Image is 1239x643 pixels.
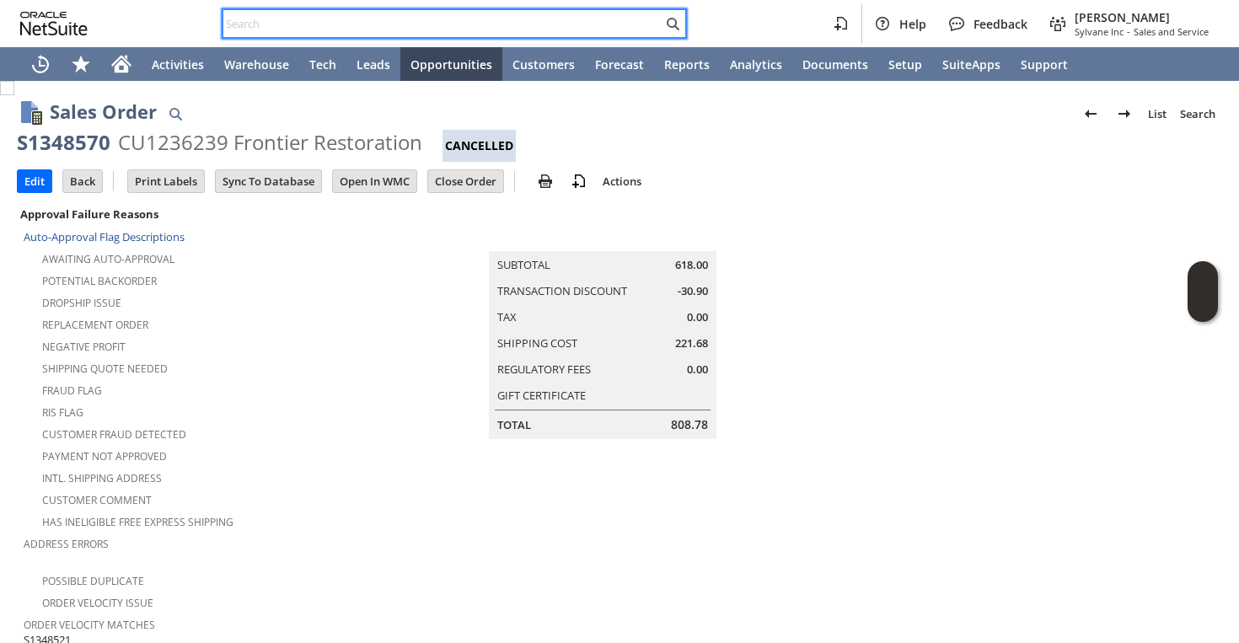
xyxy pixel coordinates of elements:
svg: Search [662,13,683,34]
a: Activities [142,47,214,81]
span: Leads [357,56,390,72]
a: Documents [792,47,878,81]
span: 808.78 [671,416,708,433]
input: Edit [18,170,51,192]
a: Home [101,47,142,81]
div: Shortcuts [61,47,101,81]
span: SuiteApps [942,56,1000,72]
svg: Home [111,54,131,74]
input: Sync To Database [216,170,321,192]
a: Replacement Order [42,318,148,332]
span: Oracle Guided Learning Widget. To move around, please hold and drag [1188,292,1218,323]
a: Gift Certificate [497,388,586,403]
a: Intl. Shipping Address [42,471,162,485]
span: Tech [309,56,336,72]
a: Setup [878,47,932,81]
span: Setup [888,56,922,72]
a: Has Ineligible Free Express Shipping [42,515,233,529]
input: Search [223,13,662,34]
svg: logo [20,12,88,35]
a: Shipping Cost [497,335,577,351]
input: Print Labels [128,170,204,192]
a: Support [1011,47,1078,81]
a: Forecast [585,47,654,81]
a: Customers [502,47,585,81]
div: Approval Failure Reasons [17,203,412,225]
span: Forecast [595,56,644,72]
span: 618.00 [675,257,708,273]
h1: Sales Order [50,98,157,126]
span: Reports [664,56,710,72]
svg: Shortcuts [71,54,91,74]
a: Fraud Flag [42,383,102,398]
a: List [1141,100,1173,127]
span: Sales and Service [1134,25,1209,38]
span: Sylvane Inc [1075,25,1124,38]
a: Actions [596,174,648,189]
a: Payment not approved [42,449,167,463]
span: Documents [802,56,868,72]
a: Transaction Discount [497,283,627,298]
span: Support [1021,56,1068,72]
span: Opportunities [410,56,492,72]
a: Auto-Approval Flag Descriptions [24,229,185,244]
a: Opportunities [400,47,502,81]
a: Negative Profit [42,340,126,354]
a: Regulatory Fees [497,362,591,377]
a: Reports [654,47,720,81]
a: Potential Backorder [42,274,157,288]
span: Activities [152,56,204,72]
span: 0.00 [687,309,708,325]
a: Subtotal [497,257,550,272]
a: Possible Duplicate [42,574,144,588]
div: Cancelled [442,130,516,162]
span: -30.90 [678,283,708,299]
a: Analytics [720,47,792,81]
a: Customer Comment [42,493,152,507]
svg: Recent Records [30,54,51,74]
a: Warehouse [214,47,299,81]
a: Tech [299,47,346,81]
div: CU1236239 Frontier Restoration [118,129,422,156]
span: 0.00 [687,362,708,378]
input: Back [63,170,102,192]
a: Customer Fraud Detected [42,427,186,442]
span: Help [899,16,926,32]
a: Recent Records [20,47,61,81]
img: Quick Find [165,104,185,124]
a: Address Errors [24,537,109,551]
img: print.svg [535,171,555,191]
div: S1348570 [17,129,110,156]
input: Close Order [428,170,503,192]
span: - [1127,25,1130,38]
span: 221.68 [675,335,708,351]
img: Previous [1081,104,1101,124]
a: SuiteApps [932,47,1011,81]
a: Leads [346,47,400,81]
a: Dropship Issue [42,296,121,310]
caption: Summary [489,224,716,251]
a: Total [497,417,531,432]
span: Analytics [730,56,782,72]
a: Order Velocity Issue [42,596,153,610]
span: Customers [512,56,575,72]
a: Shipping Quote Needed [42,362,168,376]
input: Open In WMC [333,170,416,192]
a: Tax [497,309,517,324]
a: Awaiting Auto-Approval [42,252,174,266]
img: add-record.svg [569,171,589,191]
iframe: Click here to launch Oracle Guided Learning Help Panel [1188,261,1218,322]
span: [PERSON_NAME] [1075,9,1209,25]
img: Next [1114,104,1134,124]
a: Search [1173,100,1222,127]
a: Order Velocity Matches [24,618,155,632]
a: RIS flag [42,405,83,420]
span: Feedback [973,16,1027,32]
span: Warehouse [224,56,289,72]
